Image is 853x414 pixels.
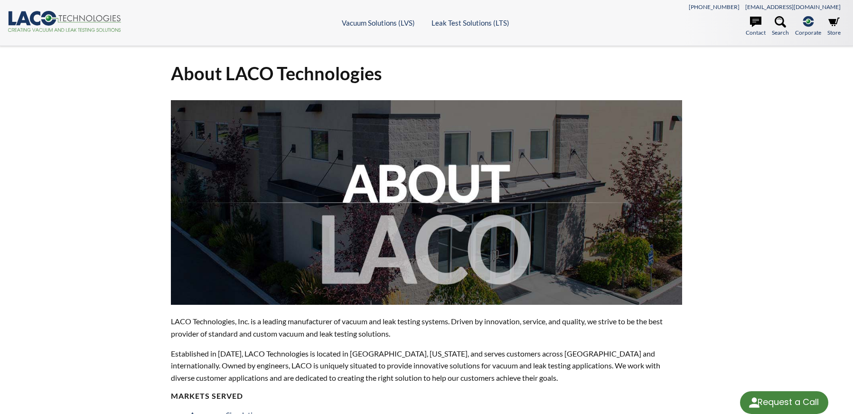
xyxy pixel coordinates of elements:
a: Search [772,16,789,37]
a: Contact [746,16,766,37]
a: [PHONE_NUMBER] [689,3,740,10]
a: Vacuum Solutions (LVS) [342,19,415,27]
a: Leak Test Solutions (LTS) [431,19,509,27]
strong: MARKETS SERVED [171,391,243,400]
a: Store [827,16,841,37]
p: LACO Technologies, Inc. is a leading manufacturer of vacuum and leak testing systems. Driven by i... [171,315,682,339]
img: about-laco.jpg [171,100,682,305]
div: Request a Call [758,391,819,413]
div: Request a Call [740,391,828,414]
p: Established in [DATE], LACO Technologies is located in [GEOGRAPHIC_DATA], [US_STATE], and serves ... [171,348,682,384]
h1: About LACO Technologies [171,62,682,85]
span: Corporate [795,28,821,37]
img: round button [747,395,762,410]
a: [EMAIL_ADDRESS][DOMAIN_NAME] [745,3,841,10]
